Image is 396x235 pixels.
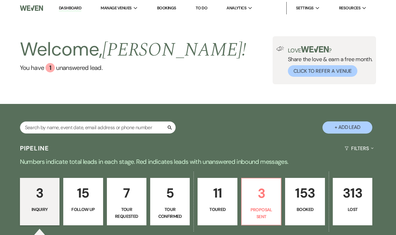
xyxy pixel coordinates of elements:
span: Settings [296,5,314,11]
a: 11Toured [198,178,237,225]
a: 7Tour Requested [107,178,146,225]
a: 313Lost [333,178,372,225]
button: + Add Lead [322,121,372,134]
a: You have 1 unanswered lead. [20,63,246,72]
p: Toured [202,206,233,213]
p: Follow Up [67,206,99,213]
p: 7 [111,183,142,203]
a: 3Inquiry [20,178,60,225]
p: Love ? [288,46,373,53]
img: weven-logo-green.svg [301,46,329,52]
a: Dashboard [59,5,81,11]
span: Manage Venues [101,5,131,11]
a: To Do [196,5,207,11]
p: Proposal Sent [246,206,277,220]
p: 153 [289,183,321,203]
img: Weven Logo [20,2,43,15]
div: 1 [45,63,55,72]
h3: Pipeline [20,144,49,153]
div: Share the love & earn a free month. [284,46,373,77]
p: Booked [289,206,321,213]
a: Bookings [157,5,176,11]
span: [PERSON_NAME] ! [102,36,246,64]
button: Filters [342,140,376,157]
p: 5 [154,183,186,203]
h2: Welcome, [20,36,246,63]
p: 3 [24,183,55,203]
input: Search by name, event date, email address or phone number [20,121,176,134]
p: 11 [202,183,233,203]
p: 3 [246,183,277,204]
span: Resources [339,5,360,11]
img: loud-speaker-illustration.svg [276,46,284,51]
a: 153Booked [285,178,325,225]
p: Inquiry [24,206,55,213]
span: Analytics [227,5,246,11]
button: Click to Refer a Venue [288,65,357,77]
p: 313 [337,183,368,203]
p: Tour Requested [111,206,142,220]
p: Tour Confirmed [154,206,186,220]
a: 15Follow Up [63,178,103,225]
a: 5Tour Confirmed [150,178,190,225]
p: Lost [337,206,368,213]
p: 15 [67,183,99,203]
a: 3Proposal Sent [241,178,281,225]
